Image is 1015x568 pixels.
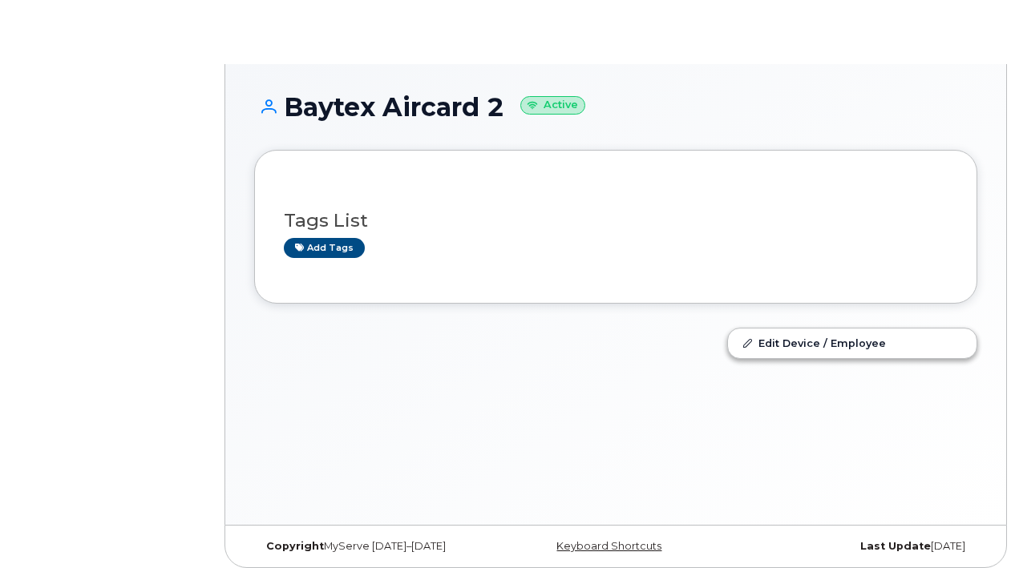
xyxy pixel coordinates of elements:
div: [DATE] [736,540,977,553]
a: Keyboard Shortcuts [556,540,661,552]
h1: Baytex Aircard 2 [254,93,977,121]
div: MyServe [DATE]–[DATE] [254,540,495,553]
a: Edit Device / Employee [728,328,977,357]
strong: Last Update [860,540,931,552]
a: Add tags [284,238,365,258]
strong: Copyright [266,540,324,552]
h3: Tags List [284,211,948,231]
small: Active [520,96,585,115]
